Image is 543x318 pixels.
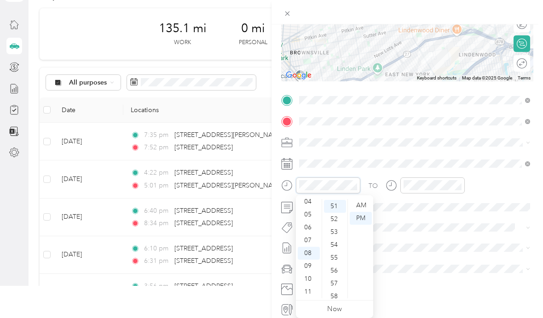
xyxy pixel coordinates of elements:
div: TO [369,181,378,191]
div: 54 [324,238,346,251]
iframe: Everlance-gr Chat Button Frame [491,267,543,318]
div: 09 [298,260,320,273]
div: 07 [298,234,320,247]
img: Google [283,69,314,81]
div: 52 [324,213,346,226]
div: PM [350,212,372,225]
div: 58 [324,290,346,303]
div: 55 [324,251,346,264]
a: Open this area in Google Maps (opens a new window) [283,69,314,81]
button: Keyboard shortcuts [417,75,456,81]
div: 08 [298,247,320,260]
div: 10 [298,273,320,285]
div: 51 [324,200,346,213]
div: 11 [298,285,320,298]
div: 04 [298,195,320,208]
button: Add photo [296,283,533,295]
div: 57 [324,277,346,290]
div: 56 [324,264,346,277]
div: AM [350,199,372,212]
div: 06 [298,221,320,234]
div: 53 [324,226,346,238]
a: Now [327,305,342,313]
div: 05 [298,208,320,221]
span: Map data ©2025 Google [462,75,512,80]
